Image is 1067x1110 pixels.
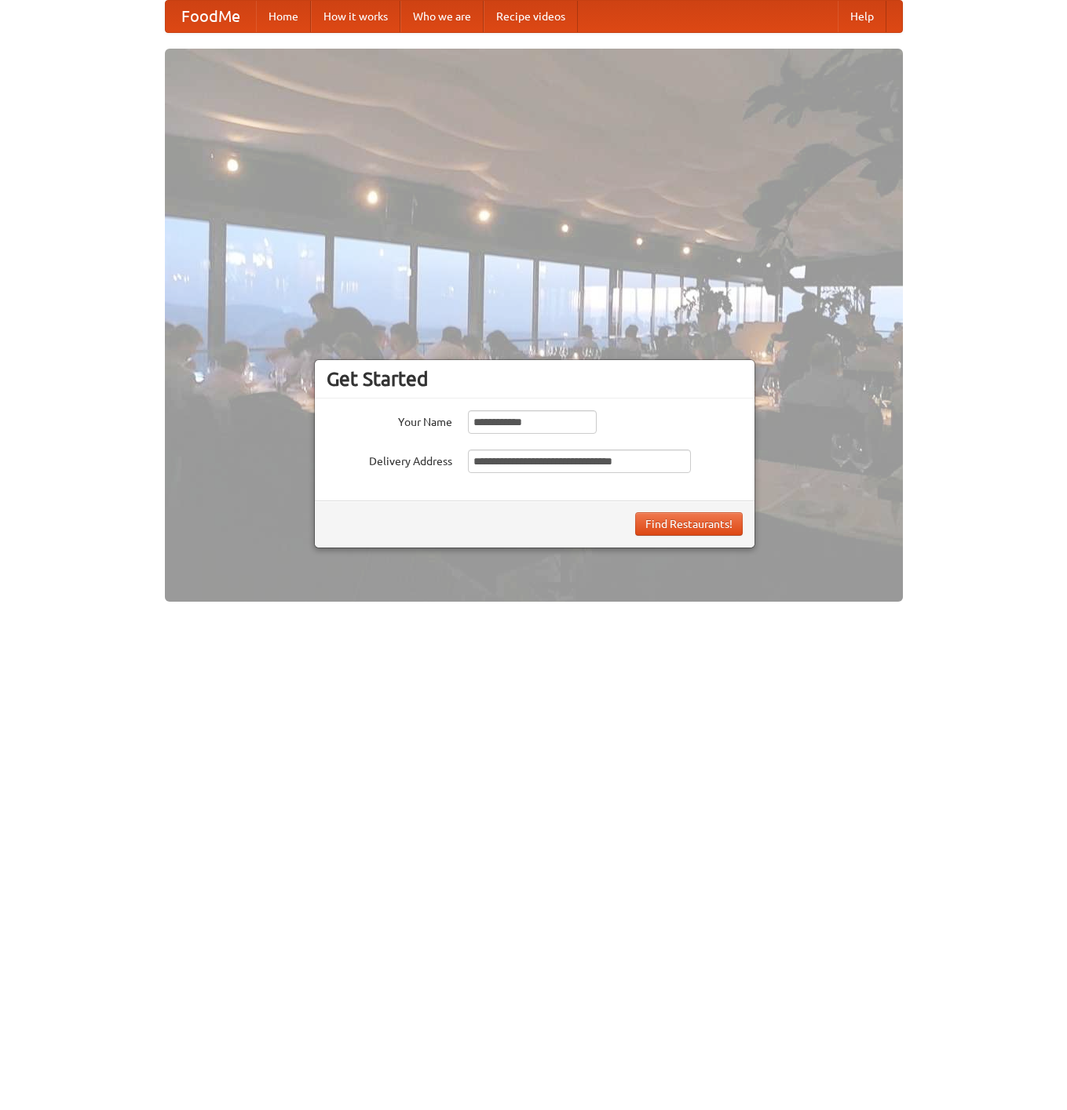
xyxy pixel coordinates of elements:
a: Recipe videos [484,1,578,32]
a: How it works [311,1,400,32]
a: FoodMe [166,1,256,32]
h3: Get Started [327,367,743,391]
label: Delivery Address [327,449,452,469]
a: Who we are [400,1,484,32]
button: Find Restaurants! [635,512,743,536]
a: Home [256,1,311,32]
a: Help [838,1,886,32]
label: Your Name [327,410,452,430]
